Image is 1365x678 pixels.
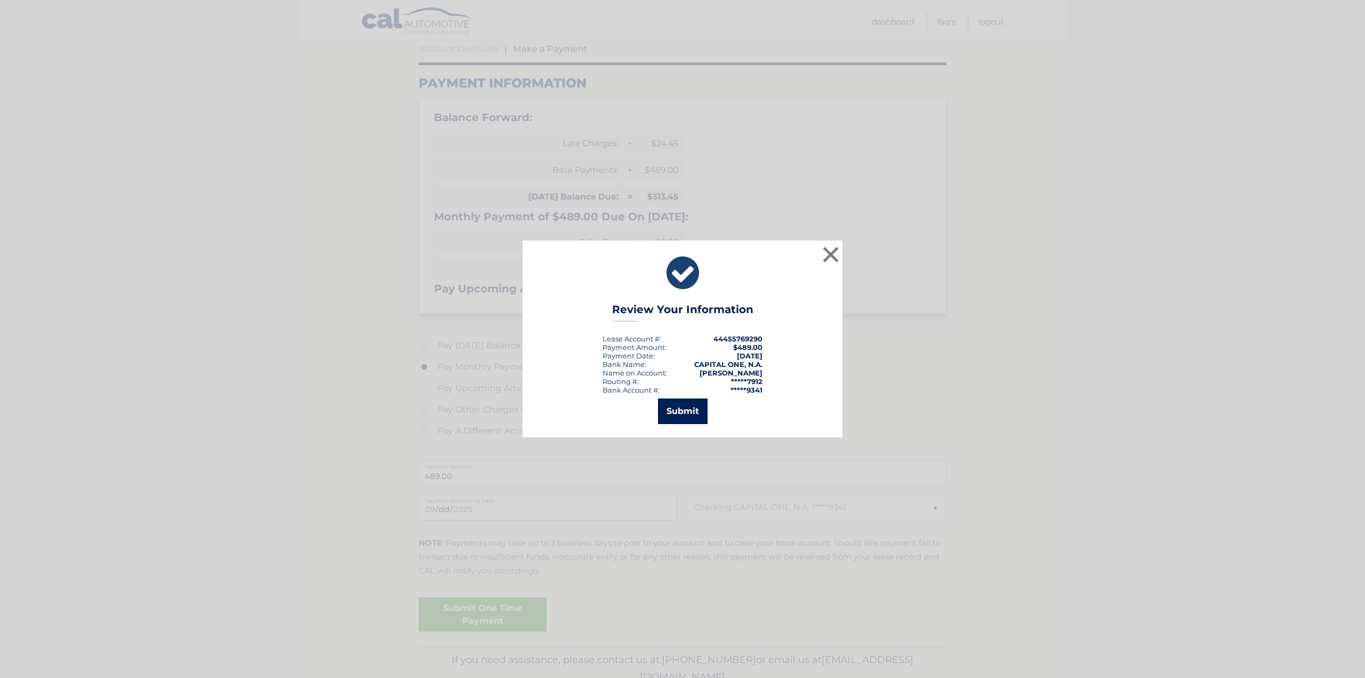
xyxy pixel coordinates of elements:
button: × [820,244,841,265]
span: $489.00 [733,343,762,352]
span: [DATE] [737,352,762,360]
span: Payment Date [603,352,653,360]
strong: 44455769290 [713,334,762,343]
strong: CAPITAL ONE, N.A. [694,360,762,369]
div: Bank Account #: [603,386,660,394]
strong: [PERSON_NAME] [700,369,762,377]
div: Lease Account #: [603,334,661,343]
h3: Review Your Information [612,303,753,322]
div: Routing #: [603,377,639,386]
div: Name on Account: [603,369,667,377]
div: Payment Amount: [603,343,667,352]
button: Submit [658,398,708,424]
div: Bank Name: [603,360,646,369]
div: : [603,352,655,360]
